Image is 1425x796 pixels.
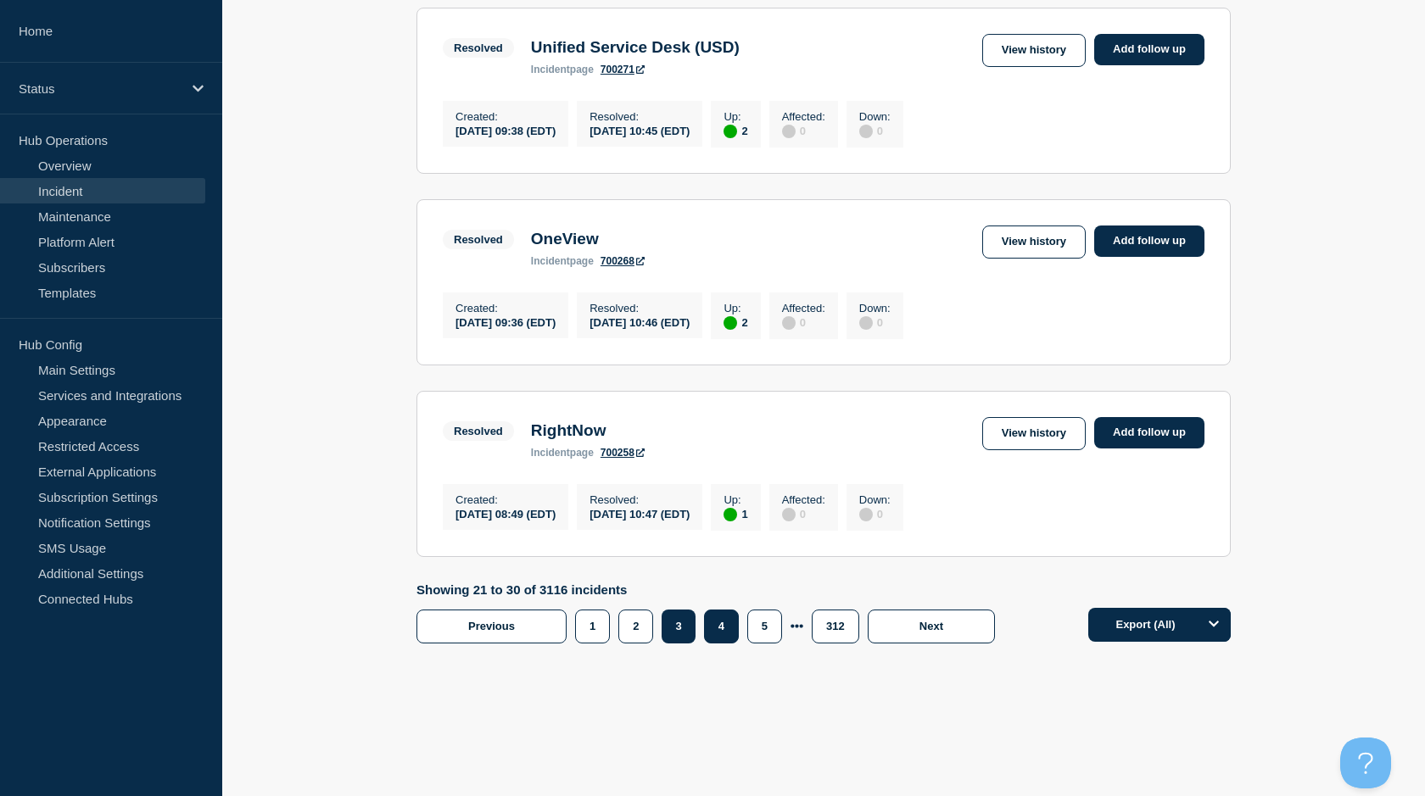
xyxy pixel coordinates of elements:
div: [DATE] 10:47 (EDT) [590,506,690,520]
p: Down : [859,493,891,506]
p: page [531,255,594,267]
p: page [531,447,594,459]
span: Previous [468,620,515,632]
div: [DATE] 10:45 (EDT) [590,123,690,137]
a: View history [982,34,1086,67]
button: 4 [704,610,739,643]
div: disabled [782,508,796,521]
div: 0 [859,315,891,330]
button: 312 [812,610,859,643]
div: [DATE] 10:46 (EDT) [590,315,690,329]
h3: Unified Service Desk (USD) [531,38,740,57]
h3: RightNow [531,421,645,440]
p: Affected : [782,493,825,506]
a: 700268 [601,255,645,267]
div: [DATE] 09:38 (EDT) [455,123,556,137]
p: Down : [859,110,891,123]
button: Options [1197,608,1231,642]
p: Up : [724,302,747,315]
p: Showing 21 to 30 of 3116 incidents [416,582,1003,597]
p: Resolved : [590,302,690,315]
div: 0 [782,315,825,330]
span: incident [531,447,570,459]
button: 1 [575,610,610,643]
span: Next [919,620,943,632]
p: Resolved : [590,493,690,506]
p: Down : [859,302,891,315]
div: disabled [782,316,796,330]
div: 0 [859,506,891,521]
a: View history [982,225,1086,259]
button: 5 [747,610,782,643]
p: page [531,64,594,75]
button: Export (All) [1088,608,1231,642]
div: disabled [782,125,796,138]
div: 1 [724,506,747,521]
div: disabled [859,508,873,521]
a: 700271 [601,64,645,75]
div: 0 [859,123,891,138]
div: disabled [859,125,873,138]
p: Status [19,81,182,96]
div: 0 [782,506,825,521]
div: [DATE] 09:36 (EDT) [455,315,556,329]
iframe: Help Scout Beacon - Open [1340,738,1391,788]
div: 2 [724,123,747,138]
p: Affected : [782,302,825,315]
button: Previous [416,610,567,643]
div: up [724,316,737,330]
span: Resolved [443,421,514,441]
span: incident [531,255,570,267]
button: 2 [618,610,653,643]
p: Created : [455,493,556,506]
p: Created : [455,302,556,315]
div: up [724,508,737,521]
a: Add follow up [1094,225,1204,257]
a: Add follow up [1094,417,1204,448]
div: disabled [859,316,873,330]
div: up [724,125,737,138]
p: Created : [455,110,556,123]
span: Resolved [443,38,514,58]
div: [DATE] 08:49 (EDT) [455,506,556,520]
p: Affected : [782,110,825,123]
p: Resolved : [590,110,690,123]
button: Next [868,610,995,643]
h3: OneView [531,230,645,248]
div: 2 [724,315,747,330]
a: 700258 [601,447,645,459]
p: Up : [724,493,747,506]
a: Add follow up [1094,34,1204,65]
div: 0 [782,123,825,138]
a: View history [982,417,1086,450]
p: Up : [724,110,747,123]
span: incident [531,64,570,75]
button: 3 [662,610,695,643]
span: Resolved [443,230,514,249]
